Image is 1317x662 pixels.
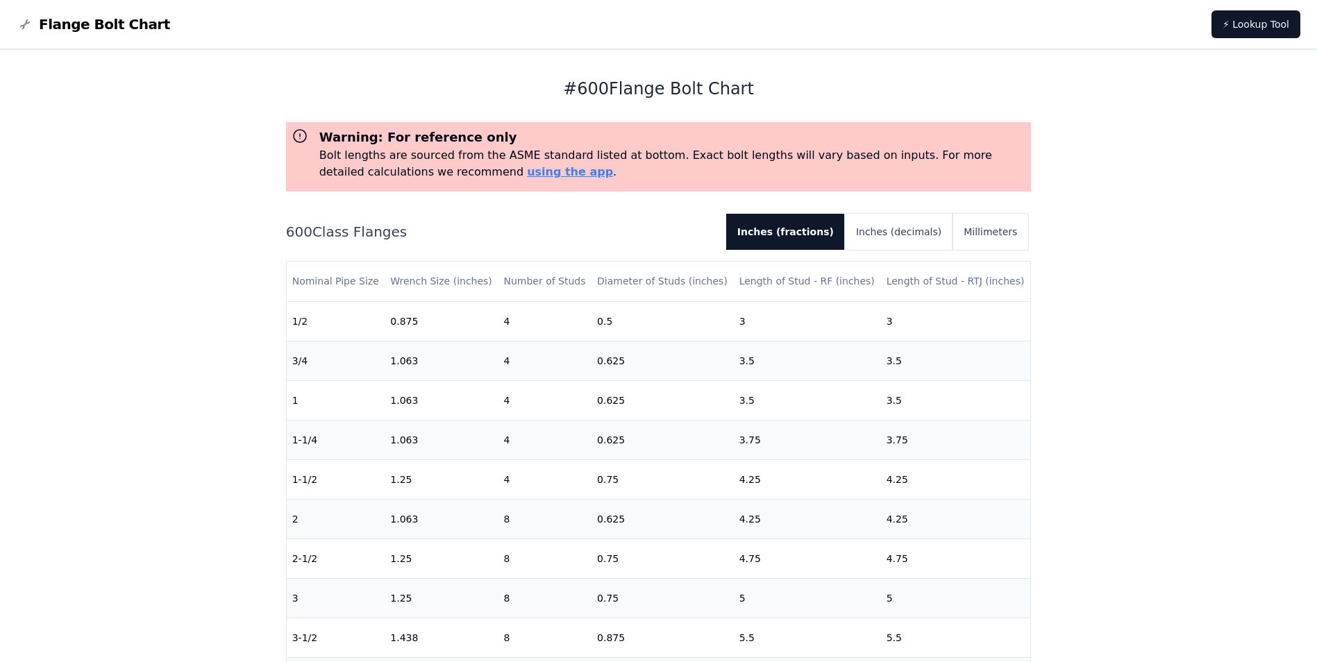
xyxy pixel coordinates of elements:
[592,459,734,499] td: 0.75
[881,420,1031,459] td: 3.75
[592,262,734,301] th: Diameter of Studs (inches)
[385,380,498,420] td: 1.063
[498,459,592,499] td: 4
[385,459,498,499] td: 1.25
[385,301,498,341] td: 0.875
[881,618,1031,657] td: 5.5
[287,538,385,578] td: 2-1/2
[385,420,498,459] td: 1.063
[953,214,1028,250] button: Millimeters
[592,538,734,578] td: 0.75
[17,16,33,33] img: Flange Bolt Chart Logo
[881,538,1031,578] td: 4.75
[592,380,734,420] td: 0.625
[845,214,953,250] button: Inches (decimals)
[287,420,385,459] td: 1-1/4
[881,341,1031,380] td: 3.5
[385,499,498,538] td: 1.063
[287,301,385,341] td: 1/2
[498,380,592,420] td: 4
[881,578,1031,618] td: 5
[385,538,498,578] td: 1.25
[881,301,1031,341] td: 3
[734,499,881,538] td: 4.25
[385,618,498,657] td: 1.438
[498,262,592,301] th: Number of Studs
[287,341,385,380] td: 3/4
[286,78,1032,100] h1: # 600 Flange Bolt Chart
[498,578,592,618] td: 8
[734,618,881,657] td: 5.5
[726,214,845,250] button: Inches (fractions)
[498,341,592,380] td: 4
[592,499,734,538] td: 0.625
[592,578,734,618] td: 0.75
[287,578,385,618] td: 3
[734,578,881,618] td: 5
[498,301,592,341] td: 4
[385,341,498,380] td: 1.063
[592,341,734,380] td: 0.625
[881,499,1031,538] td: 4.25
[527,165,613,178] a: using the app
[498,499,592,538] td: 8
[734,420,881,459] td: 3.75
[319,147,1026,180] p: Bolt lengths are sourced from the ASME standard listed at bottom. Exact bolt lengths will vary ba...
[287,262,385,301] th: Nominal Pipe Size
[734,301,881,341] td: 3
[734,341,881,380] td: 3.5
[286,222,715,241] h2: 600 Class Flanges
[498,420,592,459] td: 4
[39,15,170,34] span: Flange Bolt Chart
[734,538,881,578] td: 4.75
[592,420,734,459] td: 0.625
[881,262,1031,301] th: Length of Stud - RTJ (inches)
[385,578,498,618] td: 1.25
[592,618,734,657] td: 0.875
[592,301,734,341] td: 0.5
[287,499,385,538] td: 2
[734,262,881,301] th: Length of Stud - RF (inches)
[498,538,592,578] td: 8
[881,459,1031,499] td: 4.25
[287,380,385,420] td: 1
[1211,10,1300,38] a: ⚡ Lookup Tool
[734,380,881,420] td: 3.5
[17,15,170,34] a: Flange Bolt Chart LogoFlange Bolt Chart
[498,618,592,657] td: 8
[734,459,881,499] td: 4.25
[881,380,1031,420] td: 3.5
[385,262,498,301] th: Wrench Size (inches)
[287,459,385,499] td: 1-1/2
[319,128,1026,147] h3: Warning: For reference only
[287,618,385,657] td: 3-1/2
